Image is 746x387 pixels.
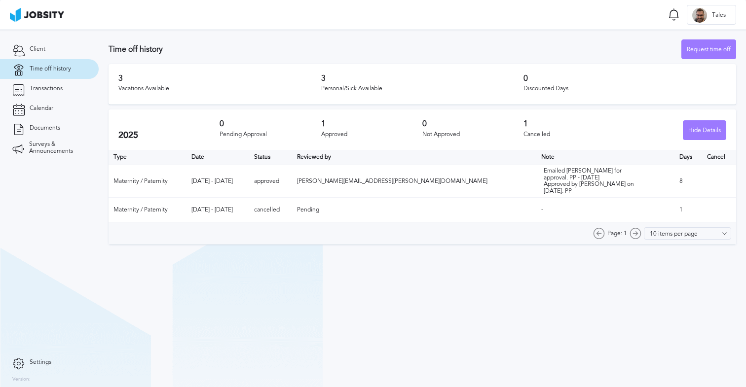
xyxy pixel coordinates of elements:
button: Request time off [681,39,736,59]
th: Toggle SortBy [536,150,674,165]
td: [DATE] - [DATE] [186,198,249,222]
h3: 1 [321,119,422,128]
span: Client [30,46,45,53]
th: Toggle SortBy [186,150,249,165]
span: [PERSON_NAME][EMAIL_ADDRESS][PERSON_NAME][DOMAIN_NAME] [297,177,487,184]
th: Toggle SortBy [249,150,293,165]
td: approved [249,165,293,197]
h2: 2025 [118,130,220,141]
h3: 0 [523,74,726,83]
span: Settings [30,359,51,366]
div: Emailed [PERSON_NAME] for approval. PP - [DATE] Approved by [PERSON_NAME] on [DATE]. PP [544,168,642,195]
td: [DATE] - [DATE] [186,165,249,197]
h3: 0 [220,119,321,128]
th: Days [674,150,702,165]
h3: 3 [118,74,321,83]
span: Tales [707,12,731,19]
td: Maternity / Paternity [109,165,186,197]
h3: 0 [422,119,523,128]
div: Personal/Sick Available [321,85,524,92]
div: Cancelled [523,131,625,138]
span: - [541,206,543,213]
div: Request time off [682,40,736,60]
span: Transactions [30,85,63,92]
div: Vacations Available [118,85,321,92]
div: Not Approved [422,131,523,138]
th: Type [109,150,186,165]
img: ab4bad089aa723f57921c736e9817d99.png [10,8,64,22]
th: Cancel [702,150,736,165]
div: Pending Approval [220,131,321,138]
td: cancelled [249,198,293,222]
h3: 1 [523,119,625,128]
div: Hide Details [683,121,726,141]
span: Surveys & Announcements [29,141,86,155]
td: Maternity / Paternity [109,198,186,222]
td: 1 [674,198,702,222]
div: Approved [321,131,422,138]
span: Time off history [30,66,71,72]
th: Toggle SortBy [292,150,536,165]
label: Version: [12,377,31,383]
h3: 3 [321,74,524,83]
td: 8 [674,165,702,197]
span: Pending [297,206,319,213]
button: TTales [687,5,736,25]
span: Page: 1 [607,230,627,237]
div: T [692,8,707,23]
span: Calendar [30,105,53,112]
h3: Time off history [109,45,681,54]
span: Documents [30,125,60,132]
div: Discounted Days [523,85,726,92]
button: Hide Details [683,120,726,140]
